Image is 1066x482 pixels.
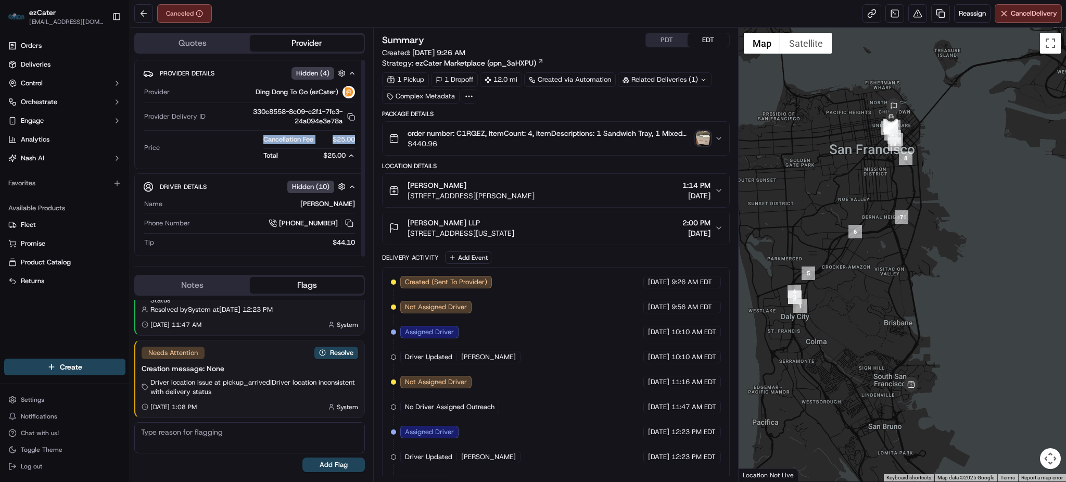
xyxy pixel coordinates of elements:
button: Reassign [954,4,991,23]
span: [DATE] 9:26 AM [412,48,465,57]
div: Needs Attention [142,347,205,359]
span: Create [60,362,82,372]
span: [DATE] [648,277,669,287]
span: [STREET_ADDRESS][PERSON_NAME] [408,191,535,201]
span: Log out [21,462,42,471]
div: Favorites [4,175,125,192]
div: $44.10 [158,238,355,247]
h3: Summary [382,35,424,45]
div: Location Not Live [739,468,798,481]
span: Hidden ( 4 ) [296,69,329,78]
span: [DATE] [648,327,669,337]
div: Strategy: [382,58,544,68]
span: Map data ©2025 Google [937,475,994,480]
button: Keyboard shortcuts [886,474,931,481]
span: Created (Sent To Provider) [405,277,487,287]
div: 1 [793,299,807,313]
span: Orders [21,41,42,50]
button: ezCater [29,7,56,18]
button: [EMAIL_ADDRESS][DOMAIN_NAME] [29,18,104,26]
button: 330c8558-8c09-c2f1-7fc3-24a094e3e78a [210,107,355,126]
img: ezCater [8,14,25,20]
a: Orders [4,37,125,54]
span: System [337,403,358,411]
button: PDT [646,33,688,47]
a: Deliveries [4,56,125,73]
button: CancelDelivery [995,4,1062,23]
button: Orchestrate [4,94,125,110]
span: $440.96 [408,138,691,149]
button: Log out [4,459,125,474]
span: Deliveries [21,60,50,69]
div: Location Details [382,162,729,170]
span: 12:23 PM EDT [671,452,716,462]
div: Delivery Activity [382,253,439,262]
span: Returns [21,276,44,286]
img: Google [741,468,776,481]
span: [PHONE_NUMBER] [279,219,338,228]
span: Cancellation Fee [263,135,322,144]
span: Knowledge Base [21,151,80,161]
button: Notifications [4,409,125,424]
button: Settings [4,392,125,407]
button: order number: C1RQEZ, ItemCount: 4, itemDescriptions: 1 Sandwich Tray, 1 Mixed Greens Salad, 1 Ch... [383,122,729,155]
span: 11:16 AM EDT [671,377,716,387]
span: Not Assigned Driver [405,377,467,387]
div: 1 Dropoff [431,72,478,87]
a: Promise [8,239,121,248]
span: [DATE] [648,452,669,462]
div: Start new chat [35,99,171,110]
button: Toggle Theme [4,442,125,457]
a: Product Catalog [8,258,121,267]
span: 10:10 AM EDT [671,327,716,337]
span: Price [144,143,160,153]
span: $25.00 [324,135,356,144]
p: Welcome 👋 [10,42,189,58]
button: Start new chat [177,103,189,115]
span: [PERSON_NAME] [461,452,516,462]
span: 11:47 AM EDT [671,402,716,412]
button: Map camera controls [1040,448,1061,469]
span: [DATE] [648,402,669,412]
span: Driver location issue at pickup_arrived | Driver location inconsistent with delivery status [150,378,358,397]
div: 13 [881,121,895,135]
div: We're available if you need us! [35,110,132,118]
a: Open this area in Google Maps (opens a new window) [741,468,776,481]
div: 4 [788,285,801,298]
span: Driver Updated [405,452,452,462]
a: [PHONE_NUMBER] [269,218,355,229]
span: Nash AI [21,154,44,163]
div: 1 Pickup [382,72,429,87]
span: at [DATE] 12:23 PM [213,305,273,314]
span: Total [263,151,308,160]
button: Notes [135,277,250,294]
span: [DATE] [682,228,710,238]
span: Resolved by System [150,305,211,314]
a: Returns [8,276,121,286]
span: 9:56 AM EDT [671,302,712,312]
div: Canceled [157,4,212,23]
button: Resolve [314,347,358,359]
span: Analytics [21,135,49,144]
span: [DATE] [648,377,669,387]
span: 12:23 PM EDT [671,427,716,437]
span: Created: [382,47,465,58]
div: 7 [895,210,908,224]
span: Pylon [104,176,126,184]
span: ezCater Marketplace (opn_3aHXPU) [415,58,536,68]
span: [DATE] [648,427,669,437]
div: 📗 [10,152,19,160]
span: Orchestrate [21,97,57,107]
span: Name [144,199,162,209]
span: [PERSON_NAME] LLP [408,218,480,228]
button: Engage [4,112,125,129]
button: Toggle fullscreen view [1040,33,1061,54]
a: Report a map error [1021,475,1063,480]
span: 9:26 AM EDT [671,277,712,287]
span: 1:14 PM [682,180,710,191]
input: Got a question? Start typing here... [27,67,187,78]
button: ezCaterezCater[EMAIL_ADDRESS][DOMAIN_NAME] [4,4,108,29]
span: 10:10 AM EDT [671,352,716,362]
a: Powered byPylon [73,176,126,184]
div: Complex Metadata [382,89,460,104]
